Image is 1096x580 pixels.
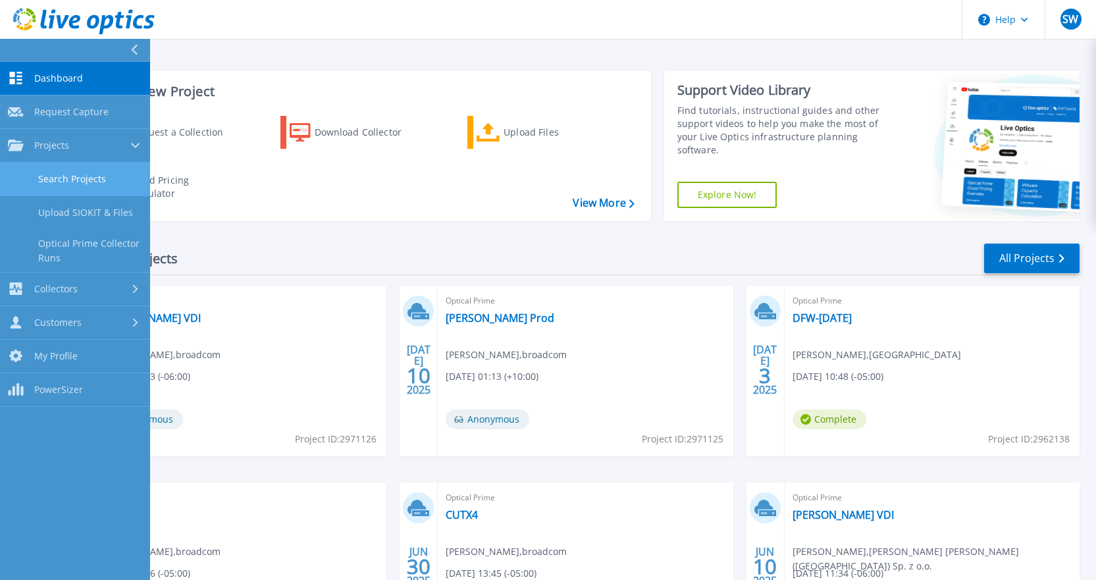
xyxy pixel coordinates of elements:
[407,370,431,381] span: 10
[99,294,378,308] span: Optical Prime
[129,174,234,200] div: Cloud Pricing Calculator
[793,311,852,325] a: DFW-[DATE]
[642,432,723,446] span: Project ID: 2971125
[793,369,883,384] span: [DATE] 10:48 (-05:00)
[99,490,378,505] span: Optical Prime
[446,369,538,384] span: [DATE] 01:13 (+10:00)
[984,244,1080,273] a: All Projects
[99,348,221,362] span: [PERSON_NAME] , broadcom
[793,409,866,429] span: Complete
[446,508,478,521] a: CUTX4
[446,490,725,505] span: Optical Prime
[753,561,777,572] span: 10
[446,348,567,362] span: [PERSON_NAME] , broadcom
[34,317,82,329] span: Customers
[34,283,78,295] span: Collectors
[793,508,894,521] a: [PERSON_NAME] VDI
[793,490,1072,505] span: Optical Prime
[793,294,1072,308] span: Optical Prime
[34,350,78,362] span: My Profile
[99,544,221,559] span: [PERSON_NAME] , broadcom
[280,116,427,149] a: Download Collector
[446,409,529,429] span: Anonymous
[988,432,1070,446] span: Project ID: 2962138
[446,311,554,325] a: [PERSON_NAME] Prod
[677,104,887,157] div: Find tutorials, instructional guides and other support videos to help you make the most of your L...
[446,544,567,559] span: [PERSON_NAME] , broadcom
[93,84,634,99] h3: Start a New Project
[34,72,83,84] span: Dashboard
[34,384,83,396] span: PowerSizer
[677,182,777,208] a: Explore Now!
[93,116,240,149] a: Request a Collection
[93,171,240,203] a: Cloud Pricing Calculator
[467,116,614,149] a: Upload Files
[446,294,725,308] span: Optical Prime
[573,197,634,209] a: View More
[406,346,431,394] div: [DATE] 2025
[752,346,777,394] div: [DATE] 2025
[131,119,236,145] div: Request a Collection
[793,348,961,362] span: [PERSON_NAME] , [GEOGRAPHIC_DATA]
[407,561,431,572] span: 30
[315,119,420,145] div: Download Collector
[1062,14,1078,24] span: SW
[759,370,771,381] span: 3
[295,432,377,446] span: Project ID: 2971126
[34,106,109,118] span: Request Capture
[34,140,69,151] span: Projects
[677,82,887,99] div: Support Video Library
[793,544,1080,573] span: [PERSON_NAME] , [PERSON_NAME] [PERSON_NAME] ([GEOGRAPHIC_DATA]) Sp. z o.o.
[504,119,609,145] div: Upload Files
